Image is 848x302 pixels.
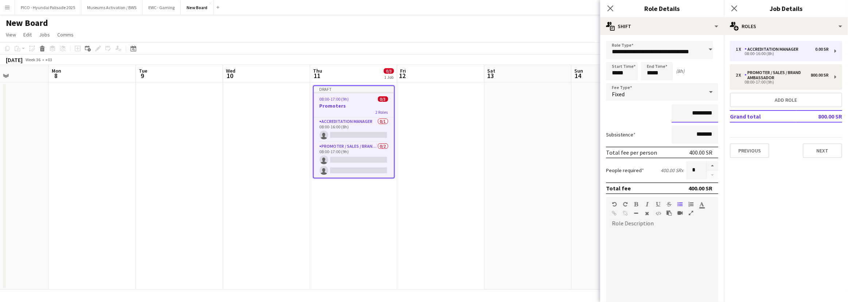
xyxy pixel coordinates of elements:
span: Mon [52,67,61,74]
button: EWC - Gaming [142,0,181,15]
button: Undo [612,201,617,207]
button: New Board [181,0,214,15]
button: Unordered List [677,201,683,207]
div: 400.00 SR x [661,167,683,174]
button: Paste as plain text [667,210,672,216]
a: View [3,30,19,39]
h3: Promoters [314,102,394,109]
h3: Role Details [600,4,724,13]
span: Comms [57,31,74,38]
h3: Job Details [724,4,848,13]
label: Subsistence [606,131,636,138]
span: Thu [313,67,322,74]
div: (8h) [676,68,684,74]
span: 8 [51,71,61,80]
button: Add role [730,93,842,107]
div: Total fee [606,185,631,192]
span: Sat [487,67,495,74]
span: Week 36 [24,57,42,62]
a: Comms [54,30,77,39]
span: Wed [226,67,235,74]
button: Clear Formatting [645,210,650,216]
span: 12 [399,71,406,80]
button: Ordered List [688,201,693,207]
span: 0/3 [384,68,394,74]
div: 08:00-17:00 (9h) [736,80,829,84]
button: Strikethrough [667,201,672,207]
span: 14 [573,71,583,80]
button: Previous [730,143,769,158]
h1: New Board [6,18,48,28]
button: Underline [656,201,661,207]
button: Increase [707,161,718,171]
div: Promoter / Sales / Brand Ambassador [745,70,811,80]
div: Roles [724,18,848,35]
div: 08:00-16:00 (8h) [736,52,829,55]
span: 11 [312,71,322,80]
button: Next [803,143,842,158]
span: 2 Roles [376,109,388,115]
app-card-role: Accreditation Manager0/108:00-16:00 (8h) [314,117,394,142]
div: Shift [600,18,724,35]
div: +03 [45,57,52,62]
button: Fullscreen [688,210,693,216]
td: Grand total [730,111,796,122]
td: 800.00 SR [796,111,842,122]
span: 13 [486,71,495,80]
span: 10 [225,71,235,80]
app-card-role: Promoter / Sales / Brand Ambassador0/208:00-17:00 (9h) [314,142,394,178]
button: Redo [623,201,628,207]
button: Horizontal Line [634,210,639,216]
div: 1 Job [384,74,394,80]
div: Draft [314,86,394,92]
button: Italic [645,201,650,207]
span: Fri [400,67,406,74]
span: Sun [574,67,583,74]
span: Fixed [612,90,625,98]
div: 800.00 SR [811,73,829,78]
button: Bold [634,201,639,207]
label: People required [606,167,644,174]
span: 0/3 [378,96,388,102]
span: Tue [139,67,147,74]
button: Museums Activation / BWS [81,0,142,15]
button: PICO - Hyundai Palisade 2025 [15,0,81,15]
span: 08:00-17:00 (9h) [320,96,349,102]
div: 0.00 SR [815,47,829,52]
app-job-card: Draft08:00-17:00 (9h)0/3Promoters2 RolesAccreditation Manager0/108:00-16:00 (8h) Promoter / Sales... [313,85,395,178]
a: Jobs [36,30,53,39]
div: Total fee per person [606,149,657,156]
button: Insert video [677,210,683,216]
span: 9 [138,71,147,80]
span: Edit [23,31,32,38]
div: 400.00 SR [688,185,712,192]
div: 2 x [736,73,745,78]
span: Jobs [39,31,50,38]
a: Edit [20,30,35,39]
button: HTML Code [656,210,661,216]
button: Text Color [699,201,704,207]
div: 400.00 SR [689,149,712,156]
div: 1 x [736,47,745,52]
div: [DATE] [6,56,23,63]
span: View [6,31,16,38]
div: Accreditation Manager [745,47,801,52]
